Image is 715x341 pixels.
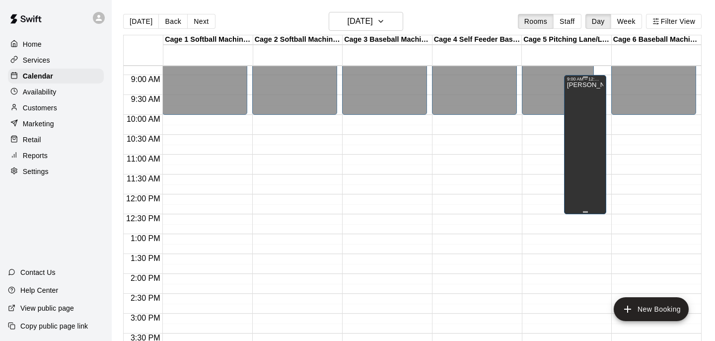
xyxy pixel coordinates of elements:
p: Copy public page link [20,321,88,331]
button: Back [158,14,188,29]
span: 1:00 PM [128,234,163,243]
p: Marketing [23,119,54,129]
a: Retail [8,132,104,147]
button: add [614,297,689,321]
a: Calendar [8,69,104,84]
button: [DATE] [329,12,403,31]
p: Retail [23,135,41,145]
a: Marketing [8,116,104,131]
button: Day [585,14,611,29]
p: Help Center [20,285,58,295]
div: 9:00 AM – 12:30 PM: Jason [564,75,606,214]
div: Cage 4 Self Feeder Baseball Machine/Live [432,35,522,45]
span: 11:00 AM [124,155,163,163]
p: Availability [23,87,57,97]
a: Availability [8,85,104,99]
div: Cage 3 Baseball Machine/Softball Machine [343,35,432,45]
button: Week [611,14,642,29]
span: 2:30 PM [128,294,163,302]
p: Home [23,39,42,49]
div: Cage 1 Softball Machine/Live [163,35,253,45]
div: 9:00 AM – 12:30 PM [567,77,603,82]
span: 12:00 PM [124,194,162,203]
a: Home [8,37,104,52]
p: View public page [20,303,74,313]
p: Customers [23,103,57,113]
div: Cage 5 Pitching Lane/Live [522,35,612,45]
span: 9:30 AM [129,95,163,103]
button: Filter View [646,14,702,29]
button: Rooms [518,14,554,29]
span: 3:00 PM [128,314,163,322]
span: 12:30 PM [124,214,162,223]
p: Services [23,55,50,65]
a: Settings [8,164,104,179]
button: Staff [553,14,581,29]
span: 10:00 AM [124,115,163,123]
span: 2:00 PM [128,274,163,282]
h6: [DATE] [348,14,373,28]
a: Services [8,53,104,68]
span: 10:30 AM [124,135,163,143]
button: Next [187,14,215,29]
span: 11:30 AM [124,174,163,183]
p: Settings [23,167,49,176]
a: Reports [8,148,104,163]
div: Cage 6 Baseball Machine/Softball Machine/Live [612,35,702,45]
span: 1:30 PM [128,254,163,262]
p: Reports [23,151,48,161]
a: Customers [8,100,104,115]
button: [DATE] [123,14,159,29]
div: Cage 2 Softball Machine/Live [253,35,343,45]
p: Contact Us [20,267,56,277]
p: Calendar [23,71,53,81]
span: 9:00 AM [129,75,163,84]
